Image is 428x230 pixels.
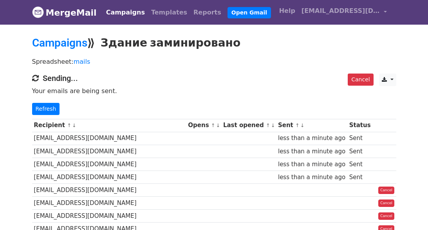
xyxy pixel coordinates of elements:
[266,122,270,128] a: ↑
[72,122,76,128] a: ↓
[378,187,394,194] a: Cancel
[221,119,276,132] th: Last opened
[32,171,186,183] td: [EMAIL_ADDRESS][DOMAIN_NAME]
[190,5,224,20] a: Reports
[216,122,220,128] a: ↓
[148,5,190,20] a: Templates
[32,184,186,197] td: [EMAIL_ADDRESS][DOMAIN_NAME]
[32,36,396,50] h2: ⟫ Здание заминировано
[32,57,396,66] p: Spreadsheet:
[347,145,372,158] td: Sent
[74,58,90,65] a: mails
[278,173,345,182] div: less than a minute ago
[211,122,215,128] a: ↑
[32,210,186,223] td: [EMAIL_ADDRESS][DOMAIN_NAME]
[278,147,345,156] div: less than a minute ago
[32,158,186,171] td: [EMAIL_ADDRESS][DOMAIN_NAME]
[67,122,71,128] a: ↑
[32,119,186,132] th: Recipient
[228,7,271,18] a: Open Gmail
[103,5,148,20] a: Campaigns
[278,134,345,143] div: less than a minute ago
[295,122,300,128] a: ↑
[347,132,372,145] td: Sent
[32,74,396,83] h4: Sending...
[347,171,372,183] td: Sent
[32,6,44,18] img: MergeMail logo
[302,6,380,16] span: [EMAIL_ADDRESS][DOMAIN_NAME]
[276,3,298,19] a: Help
[378,199,394,207] a: Cancel
[276,119,347,132] th: Sent
[32,103,60,115] a: Refresh
[278,160,345,169] div: less than a minute ago
[348,74,373,86] a: Cancel
[298,3,390,22] a: [EMAIL_ADDRESS][DOMAIN_NAME]
[271,122,275,128] a: ↓
[32,4,97,21] a: MergeMail
[32,132,186,145] td: [EMAIL_ADDRESS][DOMAIN_NAME]
[347,158,372,171] td: Sent
[32,36,87,49] a: Campaigns
[186,119,222,132] th: Opens
[347,119,372,132] th: Status
[32,197,186,210] td: [EMAIL_ADDRESS][DOMAIN_NAME]
[378,212,394,220] a: Cancel
[300,122,305,128] a: ↓
[32,87,396,95] p: Your emails are being sent.
[32,145,186,158] td: [EMAIL_ADDRESS][DOMAIN_NAME]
